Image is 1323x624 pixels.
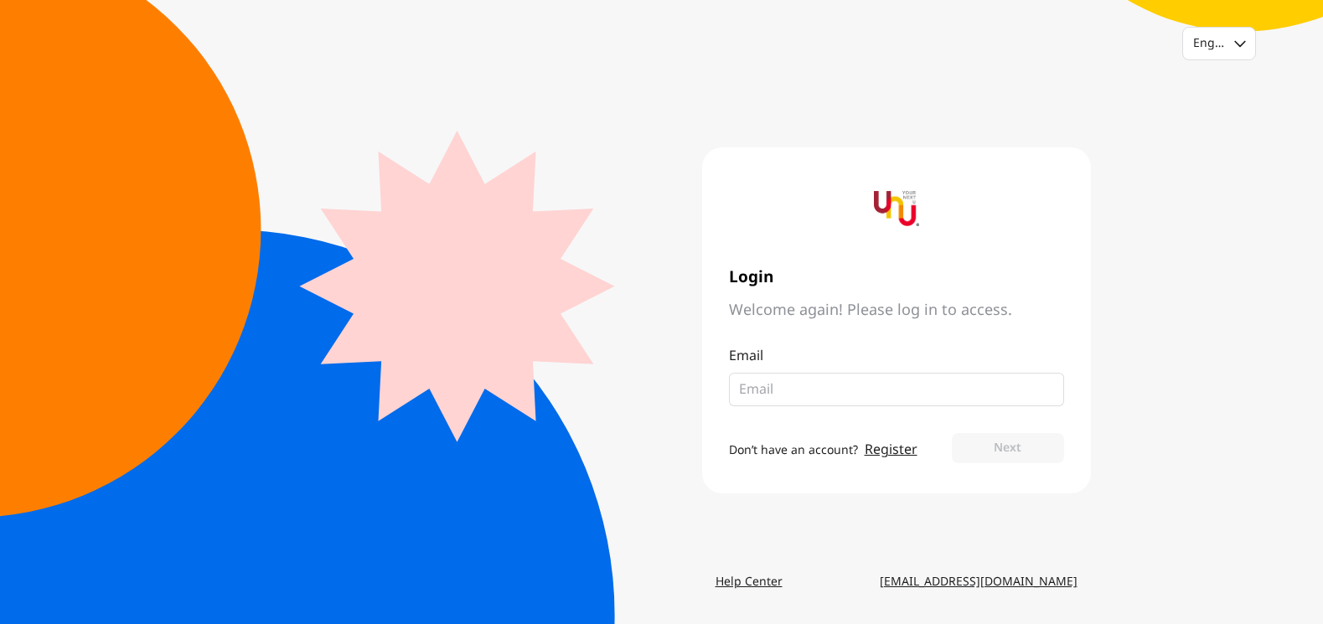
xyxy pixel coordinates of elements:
[729,268,1064,287] span: Login
[739,379,1041,400] input: Email
[866,567,1091,597] a: [EMAIL_ADDRESS][DOMAIN_NAME]
[729,301,1064,321] span: Welcome again! Please log in to access.
[702,567,796,597] a: Help Center
[729,346,1064,366] p: Email
[1193,35,1224,52] div: English
[874,186,919,231] img: yournextu-logo-vertical-compact-v2.png
[952,433,1063,463] button: Next
[865,440,917,460] a: Register
[729,441,858,459] span: Don’t have an account?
